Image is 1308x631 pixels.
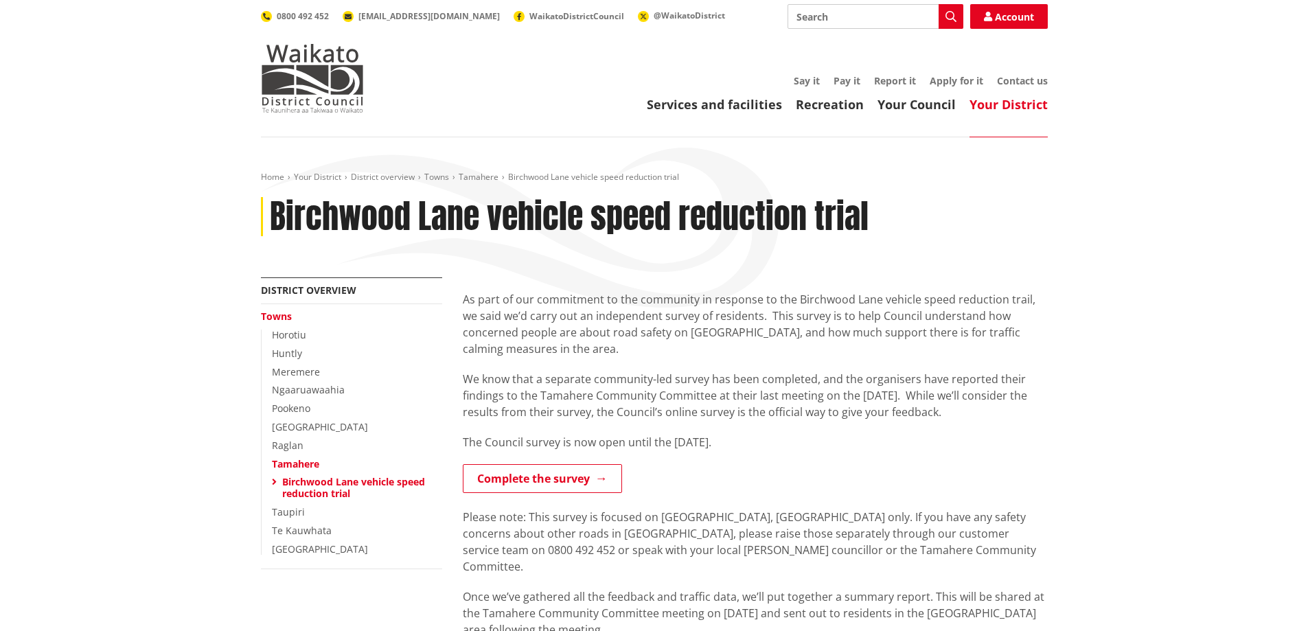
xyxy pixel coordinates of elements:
a: District overview [261,284,356,297]
p: We know that a separate community-led survey has been completed, and the organisers have reported... [463,371,1048,420]
a: Contact us [997,74,1048,87]
a: Taupiri [272,505,305,518]
a: [GEOGRAPHIC_DATA] [272,420,368,433]
a: Home [261,171,284,183]
a: Tamahere [272,457,319,470]
a: Pookeno [272,402,310,415]
a: [EMAIL_ADDRESS][DOMAIN_NAME] [343,10,500,22]
a: 0800 492 452 [261,10,329,22]
a: Pay it [834,74,860,87]
img: Waikato District Council - Te Kaunihera aa Takiwaa o Waikato [261,44,364,113]
a: Your District [969,96,1048,113]
a: Your Council [877,96,956,113]
a: Account [970,4,1048,29]
span: [EMAIL_ADDRESS][DOMAIN_NAME] [358,10,500,22]
p: The Council survey is now open until the [DATE]. [463,434,1048,450]
a: District overview [351,171,415,183]
a: Horotiu [272,328,306,341]
input: Search input [788,4,963,29]
a: Your District [294,171,341,183]
a: @WaikatoDistrict [638,10,725,21]
span: WaikatoDistrictCouncil [529,10,624,22]
a: Birchwood Lane vehicle speed reduction trial [282,475,425,500]
a: Te Kauwhata [272,524,332,537]
a: Ngaaruawaahia [272,383,345,396]
p: Please note: This survey is focused on [GEOGRAPHIC_DATA], [GEOGRAPHIC_DATA] only. If you have any... [463,509,1048,575]
a: Apply for it [930,74,983,87]
a: Towns [261,310,292,323]
a: Raglan [272,439,303,452]
nav: breadcrumb [261,172,1048,183]
h1: Birchwood Lane vehicle speed reduction trial [270,197,869,237]
a: Towns [424,171,449,183]
span: Birchwood Lane vehicle speed reduction trial [508,171,679,183]
p: As part of our commitment to the community in response to the Birchwood Lane vehicle speed reduct... [463,291,1048,357]
a: [GEOGRAPHIC_DATA] [272,542,368,555]
span: @WaikatoDistrict [654,10,725,21]
a: Meremere [272,365,320,378]
a: Recreation [796,96,864,113]
a: Report it [874,74,916,87]
a: Services and facilities [647,96,782,113]
span: 0800 492 452 [277,10,329,22]
a: Say it [794,74,820,87]
a: Tamahere [459,171,498,183]
a: Complete the survey [463,464,622,493]
a: WaikatoDistrictCouncil [514,10,624,22]
a: Huntly [272,347,302,360]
